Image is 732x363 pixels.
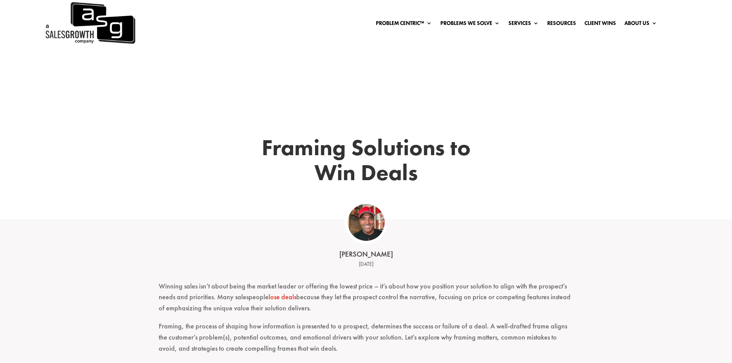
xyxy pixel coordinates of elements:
a: lose deals [269,292,296,301]
p: Framing, the process of shaping how information is presented to a prospect, determines the succes... [159,321,574,361]
a: Problems We Solve [440,20,500,29]
a: Resources [547,20,576,29]
div: [DATE] [247,260,485,269]
a: Client Wins [584,20,616,29]
img: ASG Co_alternate lockup (1) [348,204,385,241]
a: Services [508,20,539,29]
a: About Us [624,20,657,29]
h1: Framing Solutions to Win Deals [239,135,493,189]
p: Winning sales isn’t about being the market leader or offering the lowest price – it’s about how y... [159,281,574,321]
a: Problem Centric™ [376,20,432,29]
div: [PERSON_NAME] [247,249,485,260]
